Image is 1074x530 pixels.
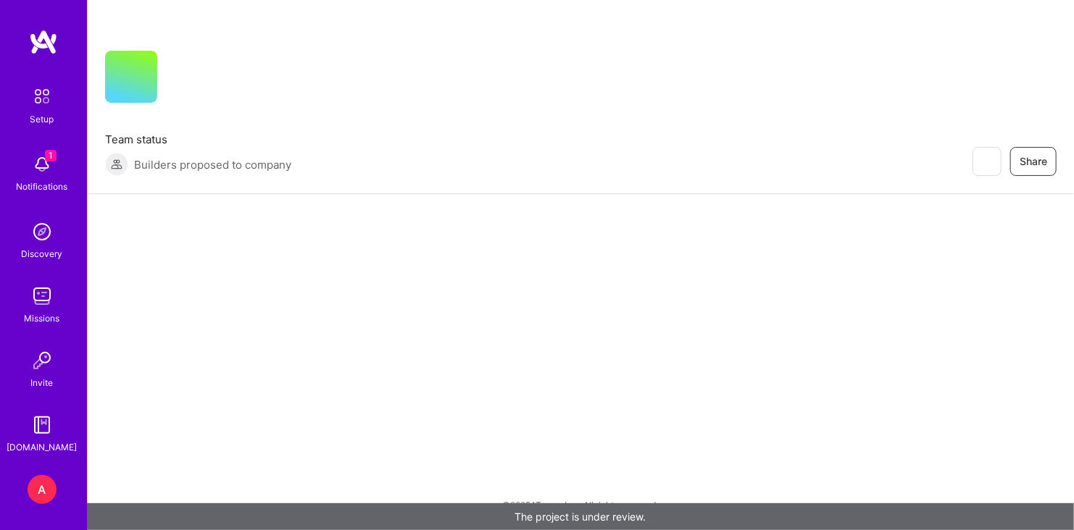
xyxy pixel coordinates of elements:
[28,475,57,504] div: A
[1020,154,1047,169] span: Share
[28,150,57,179] img: bell
[30,112,54,127] div: Setup
[27,81,57,112] img: setup
[175,74,186,85] i: icon CompanyGray
[105,153,128,176] img: Builders proposed to company
[25,311,60,326] div: Missions
[28,217,57,246] img: discovery
[105,132,291,147] span: Team status
[28,411,57,439] img: guide book
[87,503,1074,530] div: The project is under review.
[22,246,63,261] div: Discovery
[134,157,291,172] span: Builders proposed to company
[17,179,68,194] div: Notifications
[24,475,60,504] a: A
[981,156,992,167] i: icon EyeClosed
[1010,147,1057,176] button: Share
[28,346,57,375] img: Invite
[7,439,78,455] div: [DOMAIN_NAME]
[31,375,54,390] div: Invite
[28,282,57,311] img: teamwork
[45,150,57,161] span: 1
[29,29,58,55] img: logo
